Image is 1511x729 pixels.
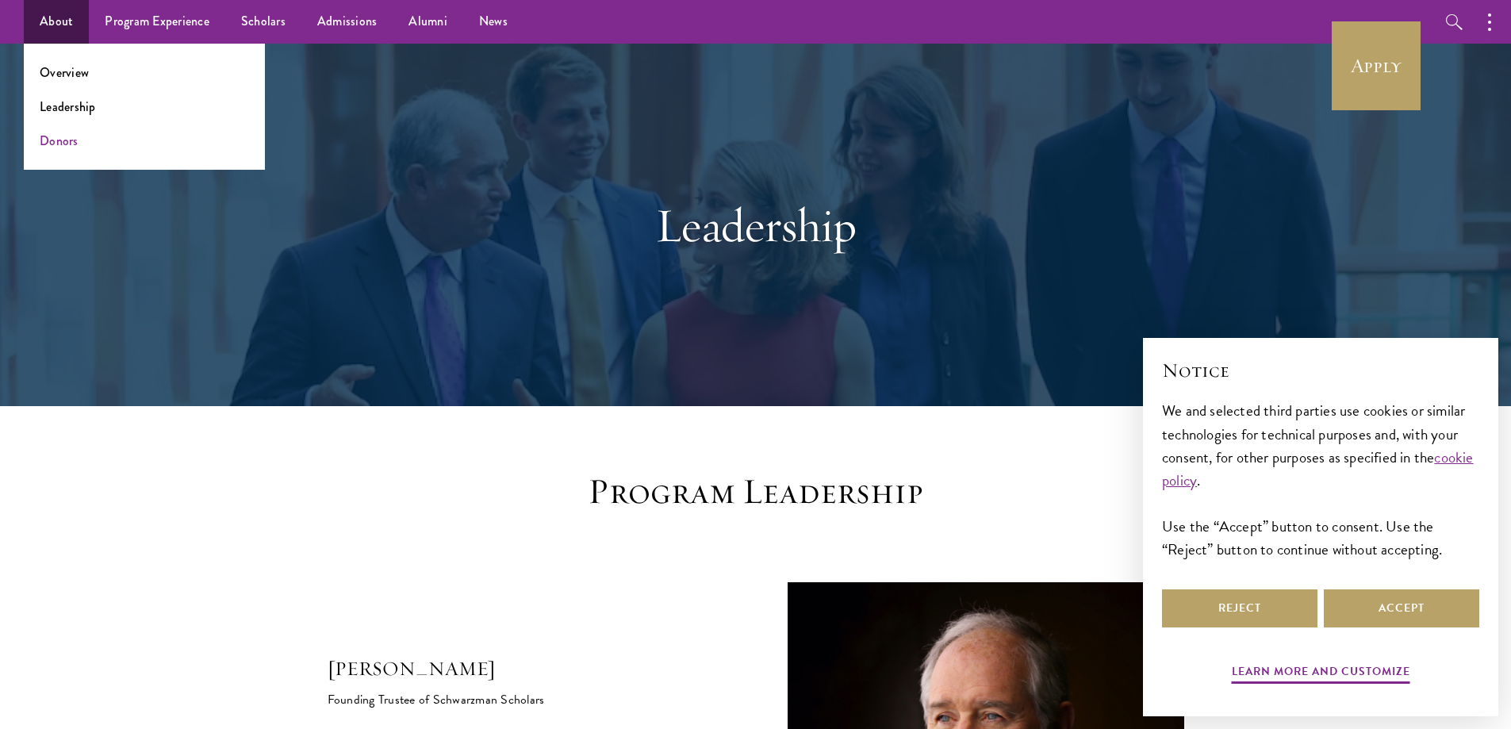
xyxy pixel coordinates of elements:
div: We and selected third parties use cookies or similar technologies for technical purposes and, wit... [1162,399,1479,560]
h1: Leadership [482,197,1030,254]
button: Reject [1162,589,1317,627]
button: Accept [1324,589,1479,627]
a: Apply [1332,21,1421,110]
h2: Notice [1162,357,1479,384]
a: Overview [40,63,89,82]
a: Donors [40,132,79,150]
a: Leadership [40,98,96,116]
h3: Program Leadership [510,470,1002,514]
button: Learn more and customize [1232,662,1410,686]
h5: [PERSON_NAME] [328,655,724,682]
a: cookie policy [1162,446,1474,492]
h6: Founding Trustee of Schwarzman Scholars [328,682,724,709]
